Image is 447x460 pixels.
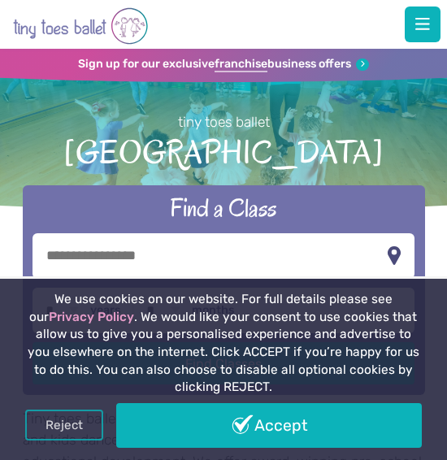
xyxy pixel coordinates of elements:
[25,291,423,396] p: We use cookies on our website. For full details please see our . We would like your consent to us...
[215,57,267,72] strong: franchise
[33,192,414,224] h2: Find a Class
[178,114,270,130] small: tiny toes ballet
[13,3,148,49] img: tiny toes ballet
[49,310,134,324] a: Privacy Policy
[78,57,369,72] a: Sign up for our exclusivefranchisebusiness offers
[116,403,423,448] a: Accept
[25,410,103,440] a: Reject
[17,132,430,171] span: [GEOGRAPHIC_DATA]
